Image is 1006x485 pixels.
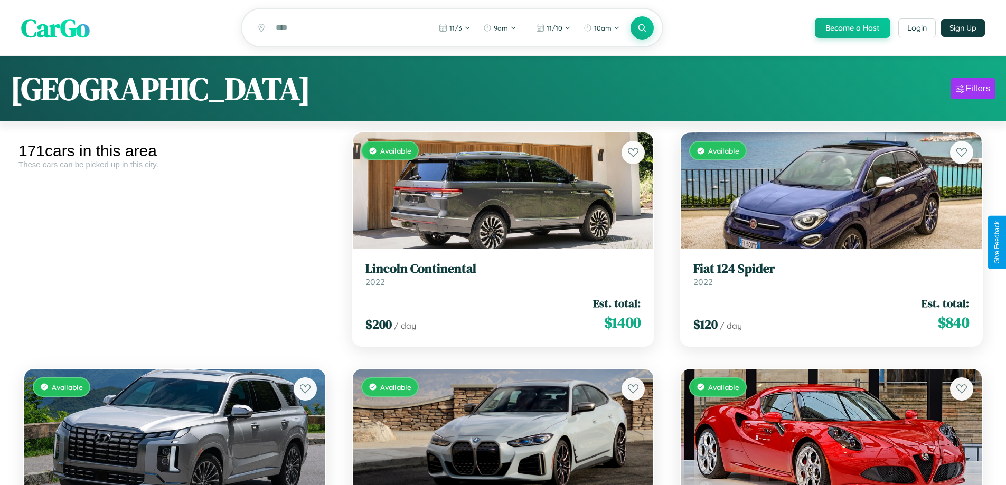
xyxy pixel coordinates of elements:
div: Filters [966,83,990,94]
button: Filters [951,78,995,99]
button: Login [898,18,936,37]
span: 2022 [365,277,385,287]
button: 11/10 [531,20,576,36]
span: Available [708,383,739,392]
div: Give Feedback [993,221,1001,264]
button: Become a Host [815,18,890,38]
span: 11 / 3 [449,24,462,32]
span: $ 1400 [604,312,641,333]
span: Est. total: [593,296,641,311]
button: 10am [578,20,625,36]
span: Available [380,146,411,155]
span: 11 / 10 [547,24,562,32]
span: Available [52,383,83,392]
span: $ 120 [693,316,718,333]
a: Lincoln Continental2022 [365,261,641,287]
button: 9am [478,20,522,36]
span: / day [394,320,416,331]
span: $ 200 [365,316,392,333]
div: 171 cars in this area [18,142,331,160]
span: 9am [494,24,508,32]
span: 10am [594,24,612,32]
h3: Lincoln Continental [365,261,641,277]
a: Fiat 124 Spider2022 [693,261,969,287]
h3: Fiat 124 Spider [693,261,969,277]
div: These cars can be picked up in this city. [18,160,331,169]
span: / day [720,320,742,331]
h1: [GEOGRAPHIC_DATA] [11,67,311,110]
span: Available [380,383,411,392]
span: $ 840 [938,312,969,333]
button: Sign Up [941,19,985,37]
span: CarGo [21,11,90,45]
span: 2022 [693,277,713,287]
button: 11/3 [434,20,476,36]
span: Est. total: [922,296,969,311]
span: Available [708,146,739,155]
